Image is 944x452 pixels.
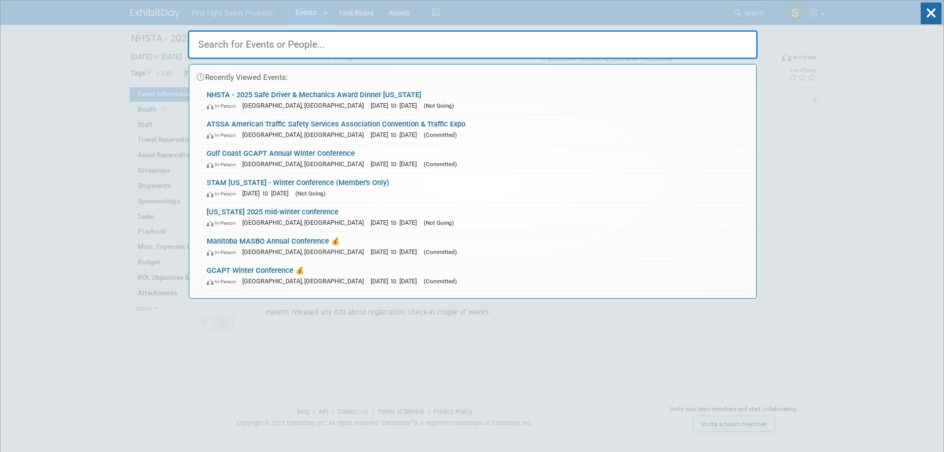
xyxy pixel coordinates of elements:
span: [GEOGRAPHIC_DATA], [GEOGRAPHIC_DATA] [242,219,369,226]
span: (Not Going) [424,102,454,109]
span: (Committed) [424,131,457,138]
a: Manitoba MASBO Annual Conference 💰 In-Person [GEOGRAPHIC_DATA], [GEOGRAPHIC_DATA] [DATE] to [DATE... [202,232,751,261]
span: In-Person [207,278,240,285]
span: In-Person [207,220,240,226]
span: [DATE] to [DATE] [371,277,422,285]
span: [DATE] to [DATE] [242,190,293,197]
span: [GEOGRAPHIC_DATA], [GEOGRAPHIC_DATA] [242,102,369,109]
a: ATSSA American Traffic Safety Services Association Convention & Traffic Expo In-Person [GEOGRAPHI... [202,115,751,144]
span: [DATE] to [DATE] [371,248,422,256]
span: In-Person [207,132,240,138]
span: (Committed) [424,278,457,285]
a: NHSTA - 2025 Safe Driver & Mechanics Award Dinner [US_STATE] In-Person [GEOGRAPHIC_DATA], [GEOGRA... [202,86,751,115]
span: [DATE] to [DATE] [371,219,422,226]
div: Recently Viewed Events: [194,65,751,86]
span: (Committed) [424,249,457,256]
span: (Not Going) [424,219,454,226]
a: Gulf Coast GCAPT Annual Winter Conference In-Person [GEOGRAPHIC_DATA], [GEOGRAPHIC_DATA] [DATE] t... [202,144,751,173]
a: GCAPT Winter Conference 💰 In-Person [GEOGRAPHIC_DATA], [GEOGRAPHIC_DATA] [DATE] to [DATE] (Commit... [202,261,751,290]
span: (Committed) [424,161,457,168]
span: [GEOGRAPHIC_DATA], [GEOGRAPHIC_DATA] [242,277,369,285]
span: (Not Going) [295,190,326,197]
span: [DATE] to [DATE] [371,131,422,138]
span: [DATE] to [DATE] [371,160,422,168]
span: [GEOGRAPHIC_DATA], [GEOGRAPHIC_DATA] [242,160,369,168]
span: In-Person [207,161,240,168]
span: [DATE] to [DATE] [371,102,422,109]
span: In-Person [207,249,240,256]
a: STAM [US_STATE] - Winter Conference (Member's Only) In-Person [DATE] to [DATE] (Not Going) [202,174,751,202]
span: [GEOGRAPHIC_DATA], [GEOGRAPHIC_DATA] [242,248,369,256]
span: In-Person [207,191,240,197]
span: In-Person [207,103,240,109]
input: Search for Events or People... [188,30,758,59]
span: [GEOGRAPHIC_DATA], [GEOGRAPHIC_DATA] [242,131,369,138]
a: [US_STATE] 2025 mid-winter conference In-Person [GEOGRAPHIC_DATA], [GEOGRAPHIC_DATA] [DATE] to [D... [202,203,751,232]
